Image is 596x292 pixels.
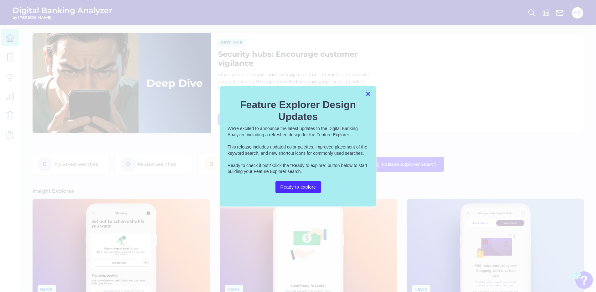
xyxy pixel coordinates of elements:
[228,126,368,138] p: We're excited to announce the latest updates to the Digital Banking Analyzer, including a refresh...
[275,181,321,193] button: Ready to explore
[228,163,368,175] p: Ready to check it out? Click the "Ready to explore" button below to start building your Feature E...
[228,99,368,123] h2: Feature Explorer Design Updates
[365,89,371,99] button: Close
[228,144,368,156] p: This release includes updated color palettes, improved placement of the keyword search, and new s...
